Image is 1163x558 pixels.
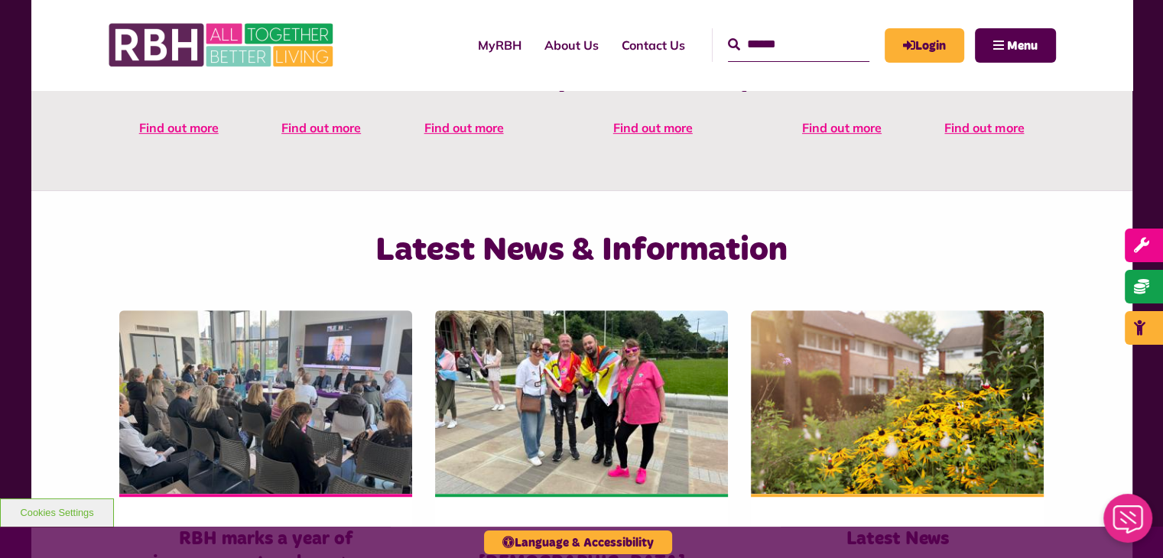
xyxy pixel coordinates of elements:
[533,24,610,66] a: About Us
[281,120,361,135] span: Find out more
[944,120,1024,135] span: Find out more
[108,15,337,75] img: RBH
[613,120,693,135] span: Find out more
[610,24,697,66] a: Contact Us
[751,310,1044,494] img: SAZ MEDIA RBH HOUSING4
[802,120,882,135] span: Find out more
[728,36,740,54] button: search
[435,310,728,494] img: RBH customers and colleagues at the Rochdale Pride event outside the town hall
[119,310,412,494] img: Board Meeting
[466,24,533,66] a: MyRBH
[424,120,504,135] span: Find out more
[728,28,869,61] input: Search
[975,28,1056,63] button: Navigation
[885,28,964,63] a: MyRBH
[1094,489,1163,558] iframe: Netcall Web Assistant for live chat
[484,530,672,554] button: Language & Accessibility
[139,120,219,135] span: Find out more
[265,229,898,272] h2: Latest News & Information
[1007,40,1038,52] span: Menu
